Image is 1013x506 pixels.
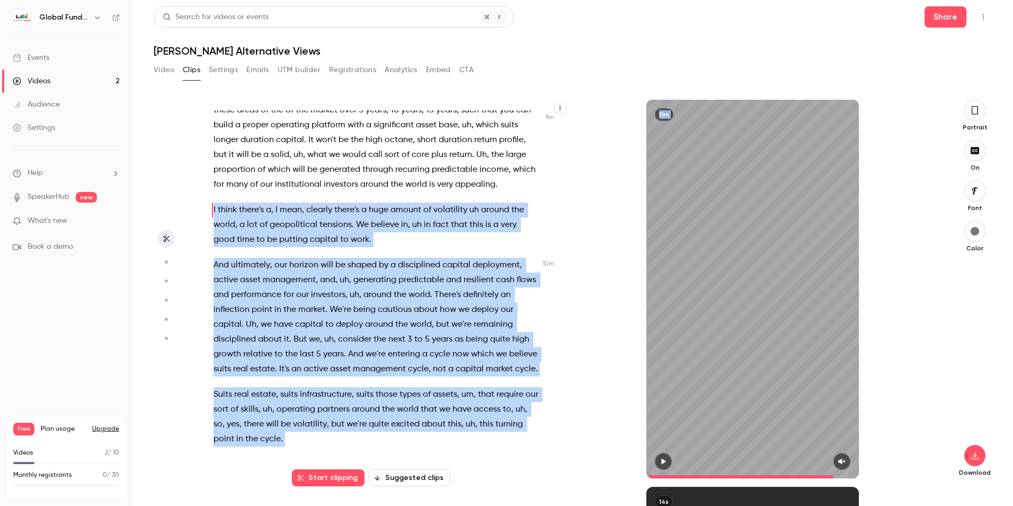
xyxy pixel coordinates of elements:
span: suits [214,362,231,377]
span: uh [340,273,349,287]
span: 5 [425,332,430,347]
span: . [495,177,497,192]
span: . [344,347,346,362]
span: you [500,103,514,118]
span: , [413,133,415,147]
span: Help [28,168,43,179]
span: about [414,302,438,317]
span: , [520,258,522,273]
span: I [214,203,216,217]
div: Videos [13,76,50,86]
span: good [214,232,235,247]
span: this [469,217,483,232]
div: Events [13,53,49,63]
span: high [512,332,529,347]
span: There's [434,287,461,302]
span: our [274,258,287,273]
span: be [307,162,317,177]
span: predictable [398,273,444,287]
span: a [235,118,241,133]
span: around [365,317,393,332]
span: suits [501,118,518,133]
span: consider [338,332,371,347]
span: duration [439,133,472,147]
span: operating [271,118,309,133]
span: it [284,332,289,347]
span: , [472,118,474,133]
span: a [366,118,371,133]
button: Top Bar Actions [975,8,992,25]
span: , [523,133,526,147]
span: call [368,147,383,162]
iframe: Noticeable Trigger [107,216,120,226]
span: short [417,133,437,147]
span: cash [496,273,514,287]
span: . [289,332,291,347]
span: of [261,103,269,118]
span: such [461,103,479,118]
span: volatility [433,203,467,217]
span: , [335,273,337,287]
span: by [379,258,388,273]
span: years [366,103,386,118]
span: significant [374,118,414,133]
span: in [274,302,281,317]
span: world [410,317,432,332]
span: , [422,103,424,118]
span: to [340,232,349,247]
span: think [218,203,237,217]
span: definitely [463,287,499,302]
span: a [266,203,271,217]
span: shaped [348,258,377,273]
span: asset [240,273,261,287]
span: the [351,133,363,147]
span: as [455,332,464,347]
span: octane [385,133,413,147]
span: the [283,302,296,317]
span: inflection [214,302,250,317]
span: market [298,302,325,317]
span: , [256,317,259,332]
span: Uh [246,317,256,332]
button: Suggested clips [369,469,450,486]
span: in [401,217,408,232]
span: , [302,203,304,217]
span: many [226,177,248,192]
button: Video [154,62,174,78]
span: have [274,317,293,332]
span: estate [250,362,275,377]
span: uh [412,217,422,232]
span: resilient [464,273,494,287]
span: and [214,287,229,302]
span: there's [239,203,264,217]
span: a [263,147,269,162]
span: of [286,103,294,118]
span: we [458,302,469,317]
button: Settings [209,62,238,78]
span: institutional [275,177,322,192]
span: we're [366,347,386,362]
span: lot [247,217,257,232]
span: recurring [395,162,430,177]
span: core [412,147,429,162]
span: mean [280,203,302,217]
span: a [422,347,428,362]
span: be [251,147,261,162]
span: , [457,103,459,118]
span: uh [469,203,479,217]
span: the [511,203,524,217]
span: , [349,273,351,287]
span: cautious [378,302,412,317]
span: but [214,147,227,162]
span: point [252,302,272,317]
span: , [270,258,272,273]
span: we [261,317,272,332]
p: Color [958,244,992,252]
div: Settings [13,123,55,133]
span: of [257,162,265,177]
span: world [405,177,427,192]
span: we [496,347,507,362]
span: our [296,287,309,302]
span: world [214,217,235,232]
span: to [256,232,265,247]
